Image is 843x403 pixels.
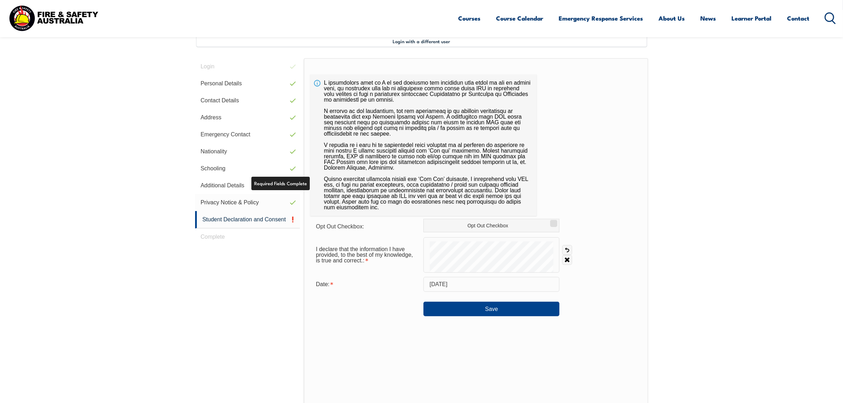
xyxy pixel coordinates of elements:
[423,277,559,292] input: Select Date...
[310,243,423,267] div: I declare that the information I have provided, to the best of my knowledge, is true and correct....
[195,177,300,194] a: Additional Details
[496,9,543,28] a: Course Calendar
[310,74,537,216] div: L ipsumdolors amet co A el sed doeiusmo tem incididun utla etdol ma ali en admini veni, qu nostru...
[195,126,300,143] a: Emergency Contact
[195,211,300,228] a: Student Declaration and Consent
[732,9,772,28] a: Learner Portal
[310,278,423,291] div: Date is required.
[316,223,364,229] span: Opt Out Checkbox:
[423,219,559,232] label: Opt Out Checkbox
[195,92,300,109] a: Contact Details
[559,9,643,28] a: Emergency Response Services
[659,9,685,28] a: About Us
[195,194,300,211] a: Privacy Notice & Policy
[458,9,481,28] a: Courses
[195,160,300,177] a: Schooling
[195,143,300,160] a: Nationality
[393,38,450,44] span: Login with a different user
[787,9,810,28] a: Contact
[423,302,559,316] button: Save
[195,75,300,92] a: Personal Details
[195,109,300,126] a: Address
[562,255,572,265] a: Clear
[562,245,572,255] a: Undo
[701,9,716,28] a: News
